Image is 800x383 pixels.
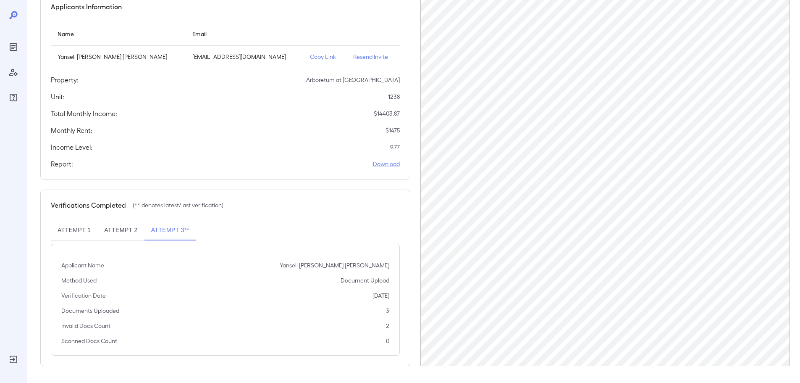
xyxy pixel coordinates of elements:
[386,306,389,315] p: 3
[61,276,97,285] p: Method Used
[353,53,393,61] p: Resend Invite
[51,200,126,210] h5: Verifications Completed
[310,53,340,61] p: Copy Link
[61,306,119,315] p: Documents Uploaded
[97,220,144,240] button: Attempt 2
[133,201,223,209] p: (** denotes latest/last verification)
[386,322,389,330] p: 2
[373,160,400,168] a: Download
[61,337,117,345] p: Scanned Docs Count
[388,92,400,101] p: 1238
[7,40,20,54] div: Reports
[192,53,296,61] p: [EMAIL_ADDRESS][DOMAIN_NAME]
[51,220,97,240] button: Attempt 1
[51,2,122,12] h5: Applicants Information
[374,109,400,118] p: $ 14403.87
[386,337,389,345] p: 0
[7,66,20,79] div: Manage Users
[144,220,196,240] button: Attempt 3**
[280,261,389,269] p: Yansell [PERSON_NAME] [PERSON_NAME]
[51,92,65,102] h5: Unit:
[58,53,179,61] p: Yansell [PERSON_NAME] [PERSON_NAME]
[372,291,389,300] p: [DATE]
[7,91,20,104] div: FAQ
[51,159,73,169] h5: Report:
[51,108,117,119] h5: Total Monthly Income:
[7,353,20,366] div: Log Out
[341,276,389,285] p: Document Upload
[186,22,303,46] th: Email
[61,322,110,330] p: Invalid Docs Count
[61,291,106,300] p: Verification Date
[51,75,79,85] h5: Property:
[390,143,400,151] p: 9.77
[386,126,400,135] p: $ 1475
[51,125,92,135] h5: Monthly Rent:
[61,261,104,269] p: Applicant Name
[51,22,186,46] th: Name
[306,76,400,84] p: Arboretum at [GEOGRAPHIC_DATA]
[51,142,92,152] h5: Income Level:
[51,22,400,68] table: simple table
